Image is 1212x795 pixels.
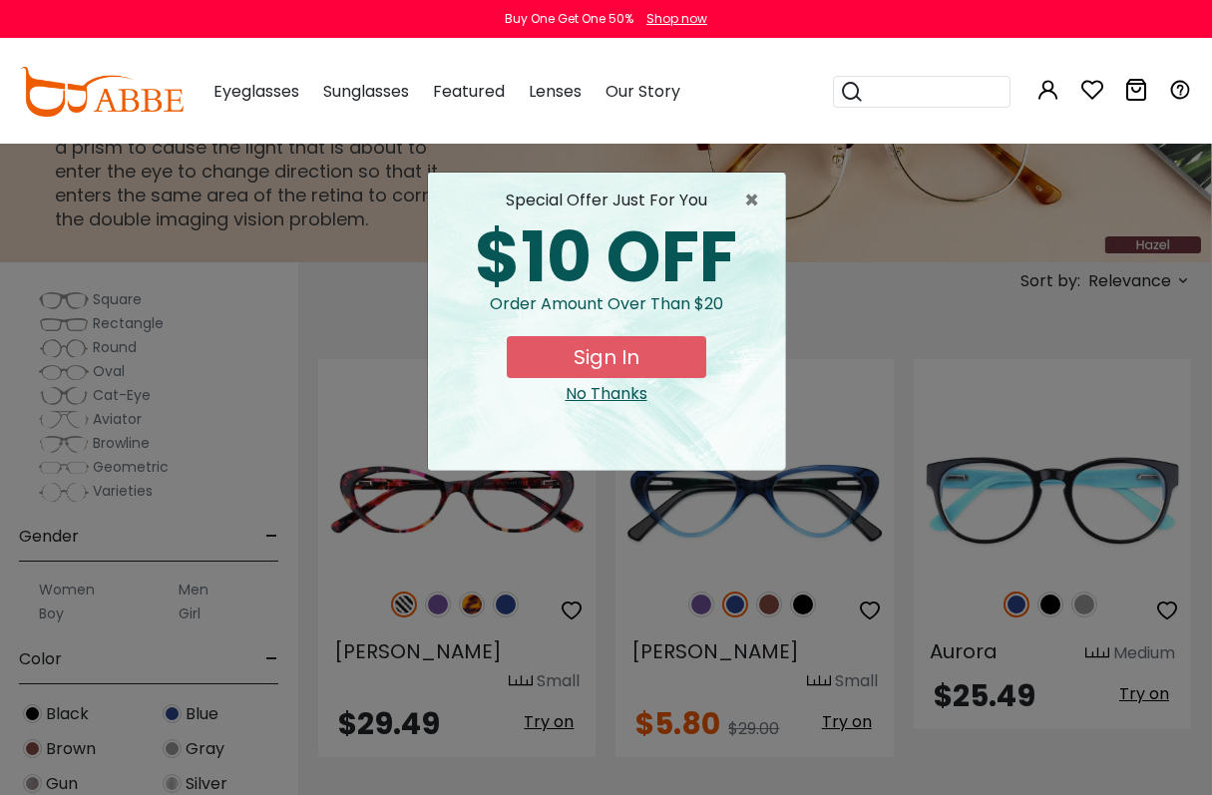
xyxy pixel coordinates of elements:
[444,382,769,406] div: Close
[744,189,769,212] button: Close
[507,336,706,378] button: Sign In
[444,189,769,212] div: special offer just for you
[444,222,769,292] div: $10 OFF
[444,292,769,336] div: Order amount over than $20
[744,189,769,212] span: ×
